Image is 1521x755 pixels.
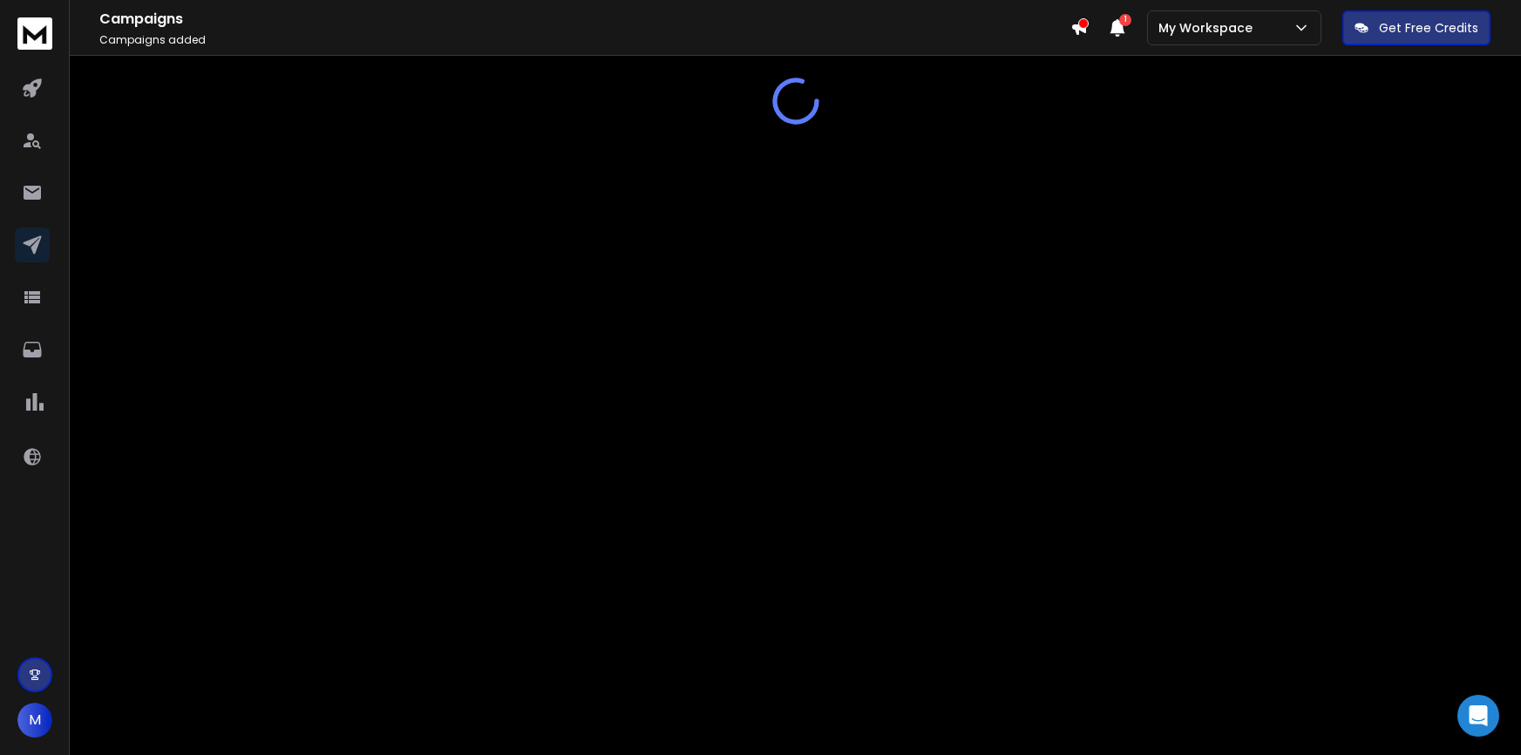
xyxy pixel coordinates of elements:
[1158,19,1260,37] p: My Workspace
[17,703,52,738] button: M
[1119,14,1131,26] span: 1
[1379,19,1478,37] p: Get Free Credits
[1342,10,1490,45] button: Get Free Credits
[99,33,1070,47] p: Campaigns added
[1457,695,1499,737] div: Open Intercom Messenger
[17,17,52,50] img: logo
[99,9,1070,30] h1: Campaigns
